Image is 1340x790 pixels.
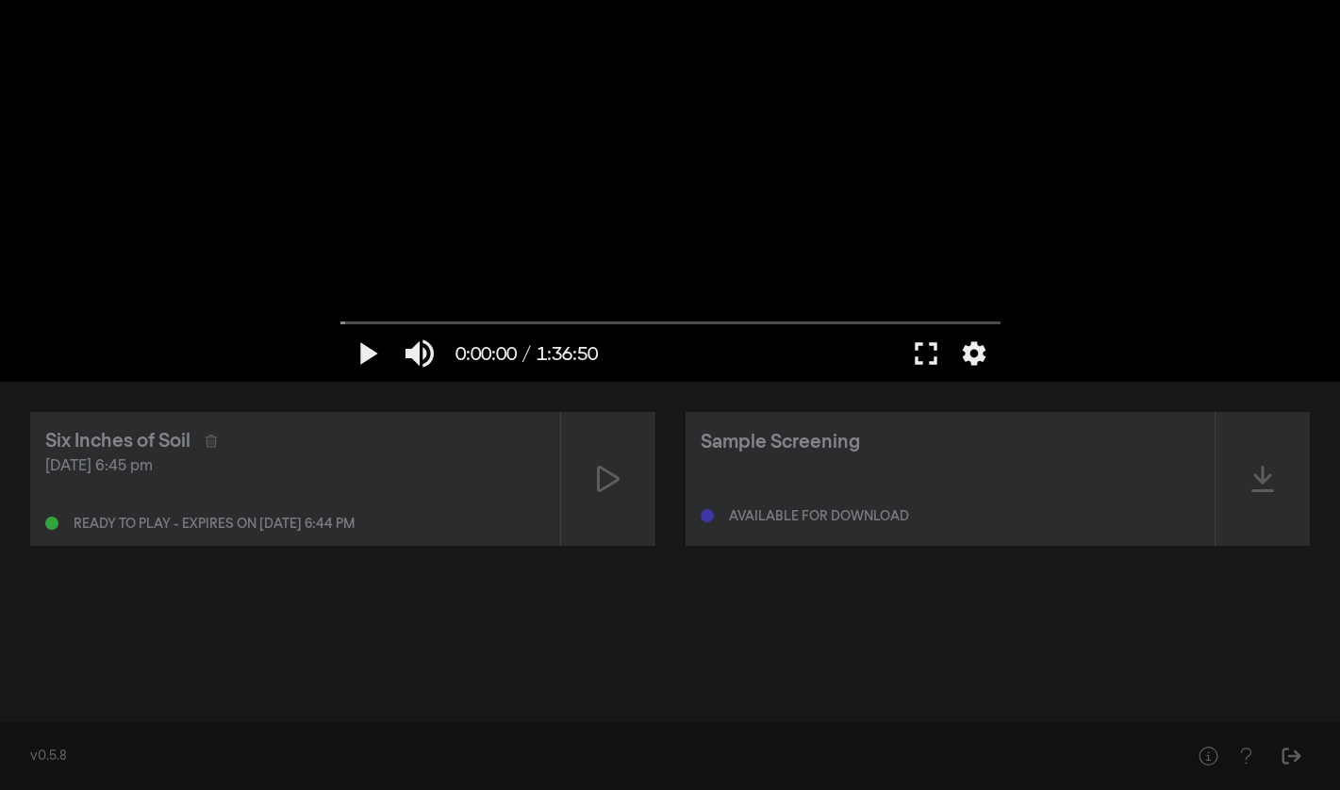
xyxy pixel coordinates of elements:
div: Six Inches of Soil [45,427,190,455]
button: Full screen [900,325,952,382]
button: Help [1189,737,1227,775]
button: Help [1227,737,1265,775]
div: [DATE] 6:45 pm [45,455,545,478]
button: Sign Out [1272,737,1310,775]
div: Sample Screening [701,428,860,456]
button: More settings [952,325,996,382]
button: 0:00:00 / 1:36:50 [446,325,607,382]
div: Available for download [729,510,909,523]
button: Play [340,325,393,382]
div: Ready to play - expires on [DATE] 6:44 pm [74,518,355,531]
div: v0.5.8 [30,747,1151,766]
button: Mute [393,325,446,382]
